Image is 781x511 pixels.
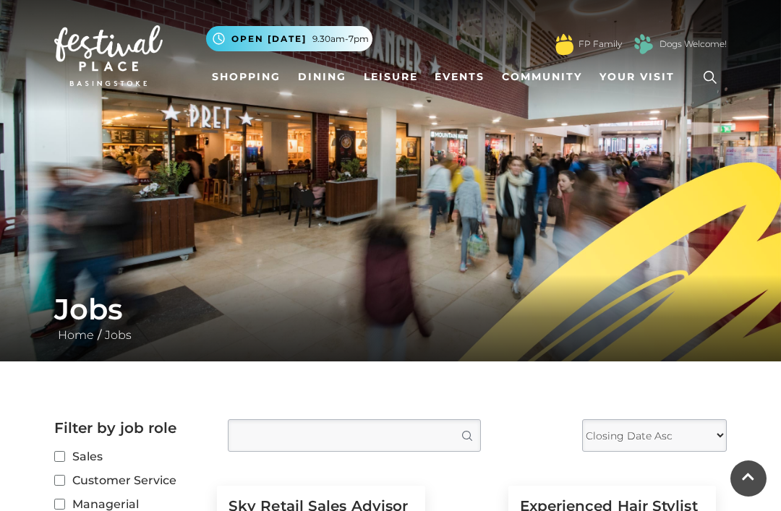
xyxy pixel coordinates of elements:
span: Open [DATE] [231,33,307,46]
img: Festival Place Logo [54,25,163,86]
a: Events [429,64,490,90]
a: Your Visit [594,64,688,90]
h2: Filter by job role [54,419,206,437]
a: Community [496,64,588,90]
a: FP Family [579,38,622,51]
div: / [43,292,738,344]
label: Sales [54,447,206,465]
button: Open [DATE] 9.30am-7pm [206,26,372,51]
label: Customer Service [54,471,206,489]
a: Home [54,328,98,342]
span: 9.30am-7pm [312,33,369,46]
a: Dogs Welcome! [660,38,727,51]
a: Leisure [358,64,424,90]
h1: Jobs [54,292,727,327]
a: Shopping [206,64,286,90]
span: Your Visit [599,69,675,85]
a: Dining [292,64,352,90]
a: Jobs [101,328,135,342]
